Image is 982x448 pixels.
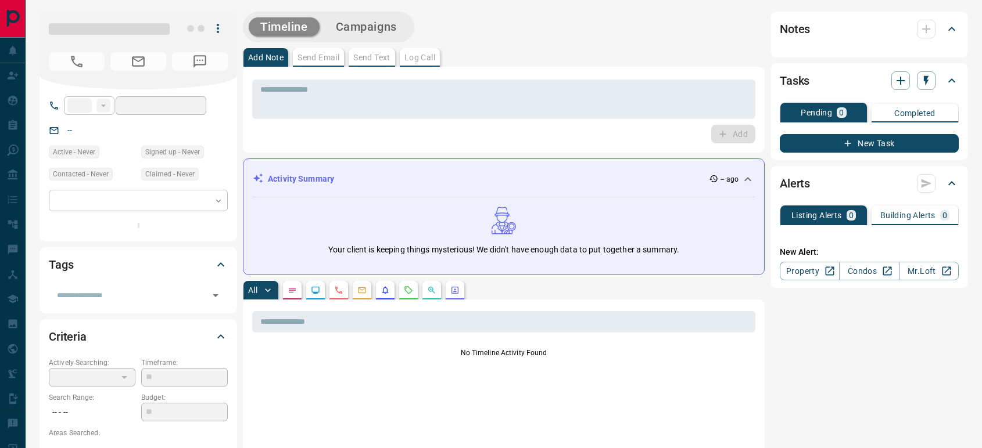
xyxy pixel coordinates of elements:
[780,169,959,197] div: Alerts
[49,392,135,403] p: Search Range:
[721,174,739,185] p: -- ago
[839,109,844,117] p: 0
[288,286,297,295] svg: Notes
[145,168,195,180] span: Claimed - Never
[780,134,959,153] button: New Task
[381,286,390,295] svg: Listing Alerts
[780,246,959,258] p: New Alert:
[404,286,413,295] svg: Requests
[357,286,367,295] svg: Emails
[49,327,87,346] h2: Criteria
[801,109,832,117] p: Pending
[172,52,228,71] span: No Number
[450,286,460,295] svg: Agent Actions
[49,255,73,274] h2: Tags
[49,403,135,422] p: -- - --
[252,348,755,358] p: No Timeline Activity Found
[141,357,228,368] p: Timeframe:
[780,71,809,90] h2: Tasks
[839,262,899,280] a: Condos
[894,109,936,117] p: Completed
[791,211,842,219] p: Listing Alerts
[780,15,959,43] div: Notes
[49,323,228,351] div: Criteria
[880,211,936,219] p: Building Alerts
[849,211,854,219] p: 0
[248,53,284,62] p: Add Note
[780,174,810,193] h2: Alerts
[49,251,228,279] div: Tags
[334,286,343,295] svg: Calls
[207,287,224,304] button: Open
[53,168,109,180] span: Contacted - Never
[145,146,200,158] span: Signed up - Never
[110,52,166,71] span: No Email
[249,17,320,37] button: Timeline
[328,244,679,256] p: Your client is keeping things mysterious! We didn't have enough data to put together a summary.
[67,125,72,135] a: --
[899,262,959,280] a: Mr.Loft
[427,286,436,295] svg: Opportunities
[49,428,228,438] p: Areas Searched:
[253,168,755,190] div: Activity Summary-- ago
[49,52,105,71] span: No Number
[49,357,135,368] p: Actively Searching:
[324,17,408,37] button: Campaigns
[780,67,959,95] div: Tasks
[141,392,228,403] p: Budget:
[248,286,257,294] p: All
[311,286,320,295] svg: Lead Browsing Activity
[53,146,95,158] span: Active - Never
[268,173,334,185] p: Activity Summary
[780,262,840,280] a: Property
[942,211,947,219] p: 0
[780,20,810,38] h2: Notes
